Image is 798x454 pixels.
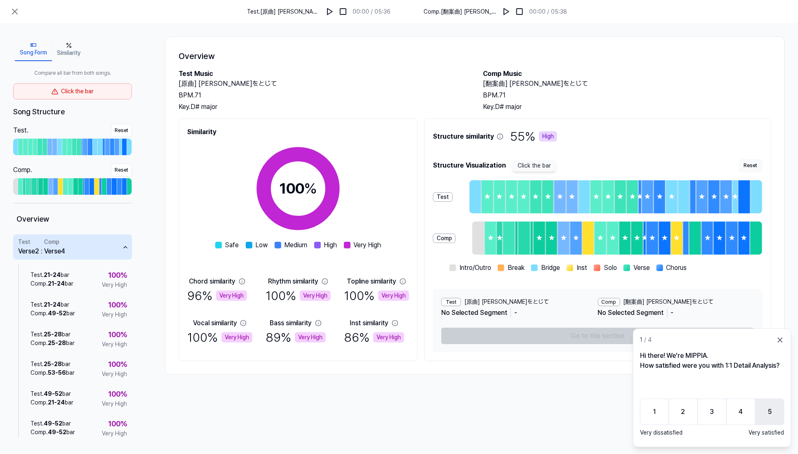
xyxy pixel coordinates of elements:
[607,222,619,255] div: ★
[666,180,677,213] div: ★
[111,163,132,177] button: Reset
[497,222,502,255] div: ★
[304,180,317,197] span: %
[102,400,127,408] span: Very High
[433,161,506,170] span: Structure Visualization
[295,332,326,343] div: Very High
[179,102,467,112] div: Key. D# major
[31,390,73,398] div: Test . bar
[279,177,317,200] div: 100
[102,310,127,319] span: Very High
[633,263,650,273] span: Verse
[31,428,75,437] div: Comp . bar
[41,238,42,256] span: :
[31,279,73,288] div: Comp . bar
[726,222,738,255] div: ★
[256,240,268,250] span: Low
[221,332,252,343] div: Very High
[373,332,404,343] div: Very High
[666,263,687,273] span: Chorus
[48,280,65,287] span: 21 - 24
[669,399,698,425] button: 2
[179,79,467,89] h2: [原曲] [PERSON_NAME]をとじて
[502,7,511,16] img: play
[530,180,541,213] div: ★
[266,286,331,305] div: 100 %
[193,318,237,328] div: Vocal similarity
[702,222,713,255] div: ★
[18,238,30,246] div: Test
[225,240,239,250] span: Safe
[720,180,732,213] div: ★
[546,222,558,255] div: ★
[483,69,772,79] h2: Comp Music
[727,399,756,425] button: 4
[631,222,643,255] div: ★
[598,306,717,319] div: No Selected Segment -
[268,277,318,286] div: Rhythm similarity
[187,127,409,137] h2: Similarity
[733,180,738,213] div: ★
[698,399,727,425] button: 3
[13,210,132,228] div: Overview
[270,318,312,328] div: Bass similarity
[247,7,320,16] span: Test . [原曲] [PERSON_NAME]をとじて
[615,180,626,213] div: ★
[13,106,132,117] div: Song Structure
[102,340,127,349] span: Very High
[48,429,66,435] span: 49 - 52
[534,222,545,255] div: ★
[13,69,132,77] span: Compare all bar from both songs.
[108,270,127,281] span: 100 %
[441,298,461,306] div: Test
[640,399,669,425] button: 1
[424,7,497,16] span: Comp . [翻案曲] [PERSON_NAME]をとじて
[627,180,638,213] div: ★
[31,309,75,318] div: Comp . bar
[13,125,28,135] div: Test .
[44,331,62,338] span: 25 - 28
[347,277,396,286] div: Topline similarity
[216,291,247,301] div: Very High
[344,286,409,305] div: 100 %
[13,83,132,99] div: Click the bar
[102,429,127,438] span: Very High
[433,192,453,202] div: Test
[44,301,61,308] span: 21 - 24
[31,330,75,339] div: Test . bar
[644,222,646,255] div: ★
[31,419,75,428] div: Test . bar
[510,127,557,146] span: 55 %
[508,263,525,273] span: Break
[108,388,127,400] span: 100 %
[433,127,504,146] span: Structure similarity
[326,7,334,16] img: play
[639,180,641,213] div: ★
[108,359,127,370] span: 100 %
[603,180,614,213] div: ★
[647,222,658,255] div: ★
[266,328,326,347] div: 89 %
[697,180,708,213] div: ★
[108,299,127,310] span: 100 %
[640,336,652,344] span: / 4
[13,234,132,260] button: TestVerse2:CompVerse4
[483,90,772,100] div: BPM. 71
[102,370,127,378] span: Very High
[31,339,75,348] div: Comp . bar
[494,180,505,213] div: ★
[189,277,235,286] div: Chord similarity
[624,298,714,306] span: [翻案曲] [PERSON_NAME]をとじて
[433,234,456,243] div: Comp
[108,329,127,340] span: 100 %
[44,420,62,427] span: 49 - 52
[619,222,631,255] div: ★
[324,240,337,250] span: High
[483,102,772,112] div: Key. D# major
[15,38,52,61] button: Song Form
[18,246,39,256] div: Verse2
[378,291,409,301] div: Very High
[554,180,565,213] div: ★
[506,180,517,213] div: ★
[48,310,66,317] span: 49 - 52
